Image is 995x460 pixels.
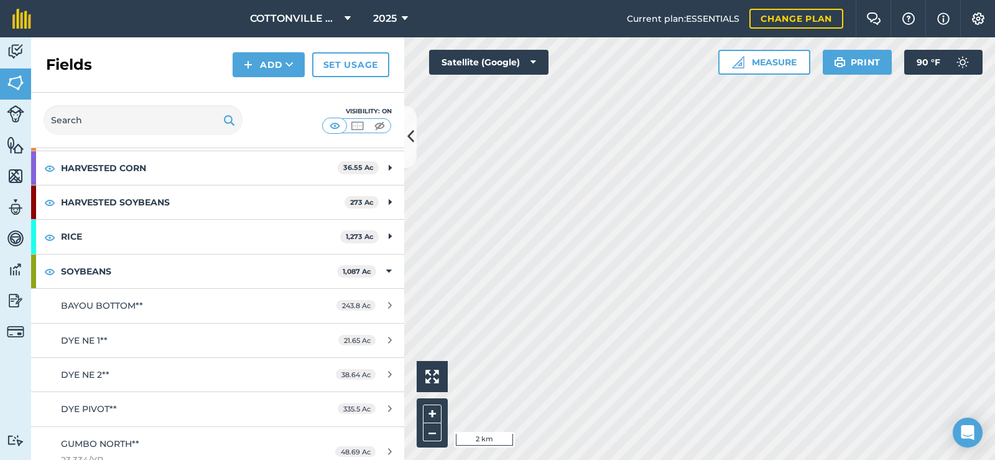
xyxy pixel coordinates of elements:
[350,198,374,207] strong: 273 Ac
[373,11,397,26] span: 2025
[749,9,843,29] a: Change plan
[343,163,374,172] strong: 36.55 Ac
[718,50,810,75] button: Measure
[312,52,389,77] a: Set usage
[44,161,55,176] img: svg+xml;base64,PHN2ZyB4bWxucz0iaHR0cDovL3d3dy53My5vcmcvMjAwMC9zdmciIHdpZHRoPSIxOCIgaGVpZ2h0PSIyNC...
[336,300,376,311] span: 243.8 Ac
[12,9,31,29] img: fieldmargin Logo
[953,418,983,448] div: Open Intercom Messenger
[425,370,439,383] img: Four arrows, one pointing top left, one top right, one bottom right and the last bottom left
[61,151,338,185] strong: HARVESTED CORN
[338,403,376,414] span: 335.5 Ac
[7,229,24,248] img: svg+xml;base64,PD94bWwgdmVyc2lvbj0iMS4wIiBlbmNvZGluZz0idXRmLTgiPz4KPCEtLSBHZW5lcmF0b3I6IEFkb2JlIE...
[44,105,243,135] input: Search
[31,289,404,322] a: BAYOU BOTTOM**243.8 Ac
[7,260,24,279] img: svg+xml;base64,PD94bWwgdmVyc2lvbj0iMS4wIiBlbmNvZGluZz0idXRmLTgiPz4KPCEtLSBHZW5lcmF0b3I6IEFkb2JlIE...
[223,113,235,128] img: svg+xml;base64,PHN2ZyB4bWxucz0iaHR0cDovL3d3dy53My5vcmcvMjAwMC9zdmciIHdpZHRoPSIxOSIgaGVpZ2h0PSIyNC...
[250,11,340,26] span: COTTONVILLE PLANTING COMPANY, LLC
[7,105,24,123] img: svg+xml;base64,PD94bWwgdmVyc2lvbj0iMS4wIiBlbmNvZGluZz0idXRmLTgiPz4KPCEtLSBHZW5lcmF0b3I6IEFkb2JlIE...
[46,55,92,75] h2: Fields
[950,50,975,75] img: svg+xml;base64,PD94bWwgdmVyc2lvbj0iMS4wIiBlbmNvZGluZz0idXRmLTgiPz4KPCEtLSBHZW5lcmF0b3I6IEFkb2JlIE...
[233,52,305,77] button: Add
[732,56,744,68] img: Ruler icon
[423,423,442,441] button: –
[338,335,376,345] span: 21.65 Ac
[917,50,940,75] span: 90 ° F
[61,335,108,346] span: DYE NE 1**
[866,12,881,25] img: Two speech bubbles overlapping with the left bubble in the forefront
[31,324,404,357] a: DYE NE 1**21.65 Ac
[7,73,24,92] img: svg+xml;base64,PHN2ZyB4bWxucz0iaHR0cDovL3d3dy53My5vcmcvMjAwMC9zdmciIHdpZHRoPSI1NiIgaGVpZ2h0PSI2MC...
[44,264,55,279] img: svg+xml;base64,PHN2ZyB4bWxucz0iaHR0cDovL3d3dy53My5vcmcvMjAwMC9zdmciIHdpZHRoPSIxOCIgaGVpZ2h0PSIyNC...
[904,50,983,75] button: 90 °F
[336,369,376,380] span: 38.64 Ac
[31,220,404,253] div: RICE1,273 Ac
[429,50,548,75] button: Satellite (Google)
[61,438,139,449] span: GUMBO NORTH**
[61,220,340,253] strong: RICE
[7,136,24,154] img: svg+xml;base64,PHN2ZyB4bWxucz0iaHR0cDovL3d3dy53My5vcmcvMjAwMC9zdmciIHdpZHRoPSI1NiIgaGVpZ2h0PSI2MC...
[31,151,404,185] div: HARVESTED CORN36.55 Ac
[44,230,55,245] img: svg+xml;base64,PHN2ZyB4bWxucz0iaHR0cDovL3d3dy53My5vcmcvMjAwMC9zdmciIHdpZHRoPSIxOCIgaGVpZ2h0PSIyNC...
[346,232,374,241] strong: 1,273 Ac
[31,392,404,426] a: DYE PIVOT**335.5 Ac
[7,291,24,310] img: svg+xml;base64,PD94bWwgdmVyc2lvbj0iMS4wIiBlbmNvZGluZz0idXRmLTgiPz4KPCEtLSBHZW5lcmF0b3I6IEFkb2JlIE...
[7,42,24,61] img: svg+xml;base64,PD94bWwgdmVyc2lvbj0iMS4wIiBlbmNvZGluZz0idXRmLTgiPz4KPCEtLSBHZW5lcmF0b3I6IEFkb2JlIE...
[343,267,371,276] strong: 1,087 Ac
[44,195,55,210] img: svg+xml;base64,PHN2ZyB4bWxucz0iaHR0cDovL3d3dy53My5vcmcvMjAwMC9zdmciIHdpZHRoPSIxOCIgaGVpZ2h0PSIyNC...
[423,405,442,423] button: +
[327,120,343,132] img: svg+xml;base64,PHN2ZyB4bWxucz0iaHR0cDovL3d3dy53My5vcmcvMjAwMC9zdmciIHdpZHRoPSI1MCIgaGVpZ2h0PSI0MC...
[372,120,387,132] img: svg+xml;base64,PHN2ZyB4bWxucz0iaHR0cDovL3d3dy53My5vcmcvMjAwMC9zdmciIHdpZHRoPSI1MCIgaGVpZ2h0PSI0MC...
[823,50,892,75] button: Print
[7,323,24,340] img: svg+xml;base64,PD94bWwgdmVyc2lvbj0iMS4wIiBlbmNvZGluZz0idXRmLTgiPz4KPCEtLSBHZW5lcmF0b3I6IEFkb2JlIE...
[834,55,846,70] img: svg+xml;base64,PHN2ZyB4bWxucz0iaHR0cDovL3d3dy53My5vcmcvMjAwMC9zdmciIHdpZHRoPSIxOSIgaGVpZ2h0PSIyNC...
[971,12,986,25] img: A cog icon
[937,11,950,26] img: svg+xml;base64,PHN2ZyB4bWxucz0iaHR0cDovL3d3dy53My5vcmcvMjAwMC9zdmciIHdpZHRoPSIxNyIgaGVpZ2h0PSIxNy...
[322,106,392,116] div: Visibility: On
[7,198,24,217] img: svg+xml;base64,PD94bWwgdmVyc2lvbj0iMS4wIiBlbmNvZGluZz0idXRmLTgiPz4KPCEtLSBHZW5lcmF0b3I6IEFkb2JlIE...
[61,185,345,219] strong: HARVESTED SOYBEANS
[335,446,376,457] span: 48.69 Ac
[901,12,916,25] img: A question mark icon
[244,57,252,72] img: svg+xml;base64,PHN2ZyB4bWxucz0iaHR0cDovL3d3dy53My5vcmcvMjAwMC9zdmciIHdpZHRoPSIxNCIgaGVpZ2h0PSIyNC...
[31,255,404,288] div: SOYBEANS1,087 Ac
[349,120,365,132] img: svg+xml;base64,PHN2ZyB4bWxucz0iaHR0cDovL3d3dy53My5vcmcvMjAwMC9zdmciIHdpZHRoPSI1MCIgaGVpZ2h0PSI0MC...
[61,403,117,415] span: DYE PIVOT**
[61,369,109,380] span: DYE NE 2**
[627,12,739,26] span: Current plan : ESSENTIALS
[7,167,24,185] img: svg+xml;base64,PHN2ZyB4bWxucz0iaHR0cDovL3d3dy53My5vcmcvMjAwMC9zdmciIHdpZHRoPSI1NiIgaGVpZ2h0PSI2MC...
[61,255,337,288] strong: SOYBEANS
[7,434,24,446] img: svg+xml;base64,PD94bWwgdmVyc2lvbj0iMS4wIiBlbmNvZGluZz0idXRmLTgiPz4KPCEtLSBHZW5lcmF0b3I6IEFkb2JlIE...
[31,185,404,219] div: HARVESTED SOYBEANS273 Ac
[31,358,404,392] a: DYE NE 2**38.64 Ac
[61,300,143,311] span: BAYOU BOTTOM**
